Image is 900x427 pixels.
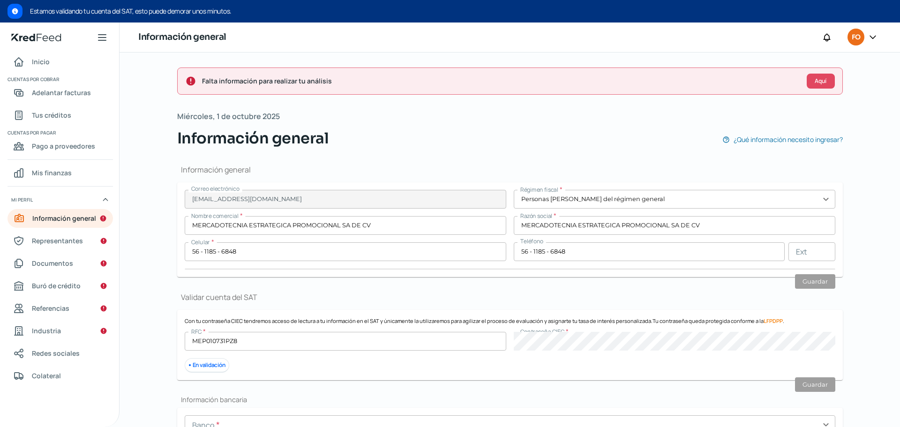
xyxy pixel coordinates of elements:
[7,137,113,156] a: Pago a proveedores
[734,134,843,145] span: ¿Qué información necesito ingresar?
[520,328,564,336] span: Contraseña CIEC
[191,328,202,336] span: RFC
[32,280,81,292] span: Buró de crédito
[795,274,835,289] button: Guardar
[177,127,329,150] span: Información general
[520,186,558,194] span: Régimen fiscal
[11,195,33,204] span: Mi perfil
[32,56,50,67] span: Inicio
[32,167,72,179] span: Mis finanzas
[177,395,843,404] h2: Información bancaria
[7,277,113,295] a: Buró de crédito
[32,87,91,98] span: Adelantar facturas
[185,317,835,324] p: Con tu contraseña CIEC tendremos acceso de lectura a tu información en el SAT y únicamente la uti...
[7,232,113,250] a: Representantes
[32,109,71,121] span: Tus créditos
[32,140,95,152] span: Pago a proveedores
[32,325,61,337] span: Industria
[7,299,113,318] a: Referencias
[7,164,113,182] a: Mis finanzas
[177,165,843,175] h1: Información general
[7,344,113,363] a: Redes sociales
[7,128,112,137] span: Cuentas por pagar
[30,6,892,17] span: Estamos validando tu cuenta del SAT, esto puede demorar unos minutos.
[815,78,826,84] span: Aquí
[191,238,210,246] span: Celular
[7,75,112,83] span: Cuentas por cobrar
[202,75,799,87] span: Falta información para realizar tu análisis
[764,317,783,324] a: LFPDPP
[138,30,226,44] h1: Información general
[32,347,80,359] span: Redes sociales
[520,212,552,220] span: Razón social
[7,106,113,125] a: Tus créditos
[177,292,843,302] h1: Validar cuenta del SAT
[32,235,83,247] span: Representantes
[191,212,239,220] span: Nombre comercial
[32,302,69,314] span: Referencias
[7,209,113,228] a: Información general
[795,377,835,392] button: Guardar
[191,185,240,193] span: Correo electrónico
[852,32,860,43] span: FO
[32,257,73,269] span: Documentos
[185,358,230,373] div: En validación
[32,370,61,382] span: Colateral
[7,322,113,340] a: Industria
[32,212,96,224] span: Información general
[7,83,113,102] a: Adelantar facturas
[7,52,113,71] a: Inicio
[7,367,113,385] a: Colateral
[807,74,835,89] button: Aquí
[520,237,543,245] span: Teléfono
[177,110,280,123] span: Miércoles, 1 de octubre 2025
[7,254,113,273] a: Documentos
